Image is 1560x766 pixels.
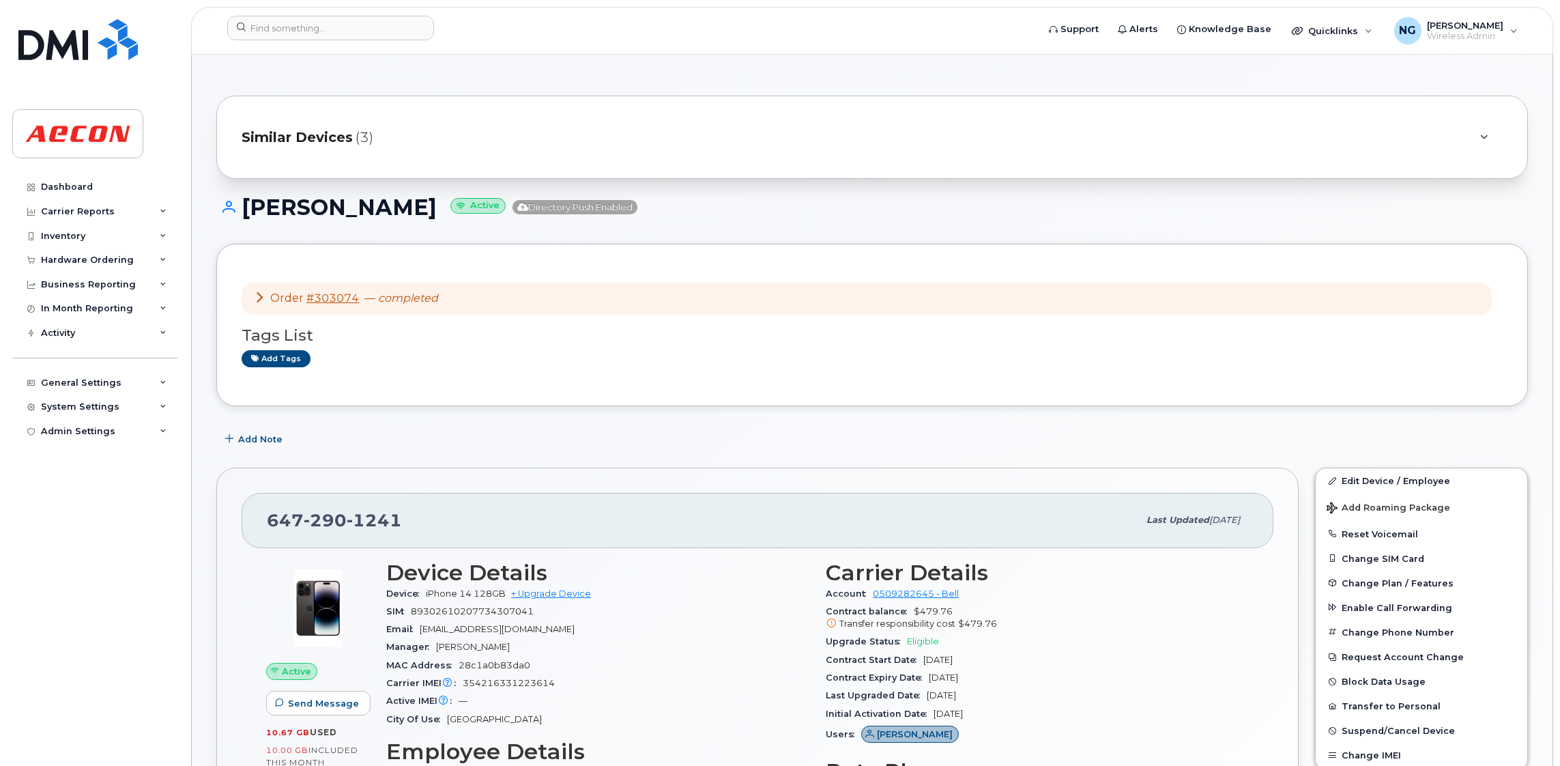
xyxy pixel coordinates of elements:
[459,660,530,670] span: 28c1a0b83da0
[242,350,310,367] a: Add tags
[826,561,1249,585] h3: Carrier Details
[826,636,907,647] span: Upgrade Status
[1316,522,1527,546] button: Reset Voicemail
[266,728,310,737] span: 10.67 GB
[826,729,861,739] span: Users
[386,606,411,616] span: SIM
[826,690,927,700] span: Last Upgraded Date
[1316,595,1527,620] button: Enable Call Forwarding
[826,709,934,719] span: Initial Activation Date
[411,606,534,616] span: 89302610207734307041
[826,588,873,599] span: Account
[356,128,373,147] span: (3)
[386,678,463,688] span: Carrier IMEI
[826,606,914,616] span: Contract balance
[861,729,959,739] a: [PERSON_NAME]
[512,200,637,214] span: Directory Push Enabled
[242,327,1503,344] h3: Tags List
[839,619,955,629] span: Transfer responsibility cost
[511,588,591,599] a: + Upgrade Device
[1342,602,1452,612] span: Enable Call Forwarding
[364,292,438,304] span: —
[1146,515,1209,525] span: Last updated
[907,636,939,647] span: Eligible
[386,624,420,634] span: Email
[386,696,459,706] span: Active IMEI
[1316,571,1527,595] button: Change Plan / Features
[826,655,923,665] span: Contract Start Date
[450,198,506,214] small: Active
[267,510,402,530] span: 647
[386,642,436,652] span: Manager
[1327,502,1450,515] span: Add Roaming Package
[304,510,347,530] span: 290
[1316,694,1527,718] button: Transfer to Personal
[877,728,953,741] span: [PERSON_NAME]
[826,672,929,683] span: Contract Expiry Date
[216,195,1528,219] h1: [PERSON_NAME]
[1316,493,1527,521] button: Add Roaming Package
[386,588,426,599] span: Device
[958,619,997,629] span: $479.76
[934,709,963,719] span: [DATE]
[238,433,283,446] span: Add Note
[929,672,958,683] span: [DATE]
[386,561,809,585] h3: Device Details
[436,642,510,652] span: [PERSON_NAME]
[270,292,304,304] span: Order
[1209,515,1240,525] span: [DATE]
[1316,468,1527,493] a: Edit Device / Employee
[923,655,953,665] span: [DATE]
[1316,644,1527,669] button: Request Account Change
[463,678,555,688] span: 354216331223614
[266,691,371,715] button: Send Message
[242,128,353,147] span: Similar Devices
[426,588,506,599] span: iPhone 14 128GB
[1342,726,1455,736] span: Suspend/Cancel Device
[216,427,294,451] button: Add Note
[347,510,402,530] span: 1241
[826,606,1249,631] span: $479.76
[386,660,459,670] span: MAC Address
[386,714,447,724] span: City Of Use
[1342,578,1454,588] span: Change Plan / Features
[459,696,467,706] span: —
[282,665,311,678] span: Active
[386,739,809,764] h3: Employee Details
[927,690,956,700] span: [DATE]
[420,624,575,634] span: [EMAIL_ADDRESS][DOMAIN_NAME]
[288,697,359,710] span: Send Message
[310,727,337,737] span: used
[277,567,359,649] img: image20231002-3703462-njx0qo.jpeg
[306,292,359,304] a: #303074
[1316,546,1527,571] button: Change SIM Card
[447,714,542,724] span: [GEOGRAPHIC_DATA]
[1316,620,1527,644] button: Change Phone Number
[1316,718,1527,743] button: Suspend/Cancel Device
[378,292,438,304] em: completed
[873,588,959,599] a: 0509282645 - Bell
[266,746,308,755] span: 10.00 GB
[1316,669,1527,694] button: Block Data Usage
